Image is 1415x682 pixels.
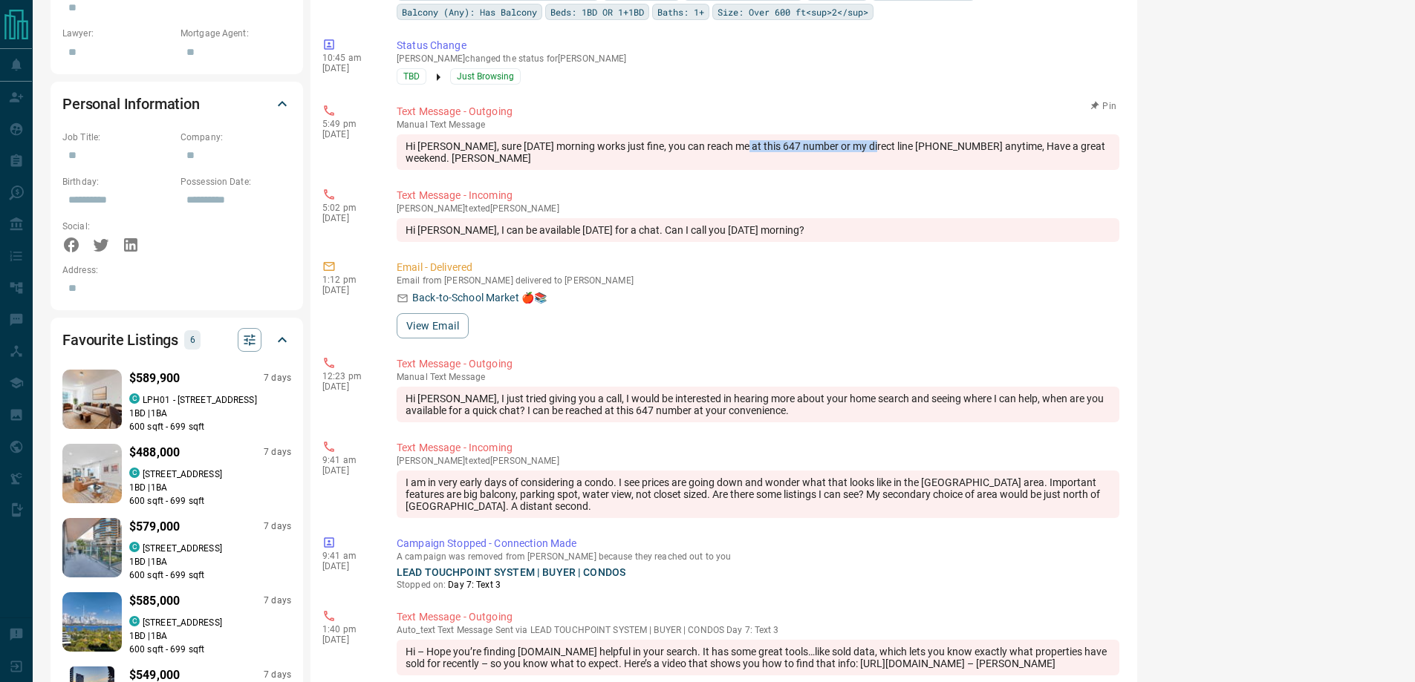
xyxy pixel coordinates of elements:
a: Favourited listing$579,0007 dayscondos.ca[STREET_ADDRESS]1BD |1BA600 sqft - 699 sqft [62,515,291,582]
p: 5:49 pm [322,119,374,129]
button: Pin [1082,99,1125,113]
img: Favourited listing [48,518,137,577]
p: $585,000 [129,592,180,610]
p: 600 sqft - 699 sqft [129,494,291,508]
p: Text Message - Outgoing [397,356,1119,372]
p: Text Message - Incoming [397,440,1119,456]
p: [DATE] [322,635,374,645]
div: I am in very early days of considering a condo. I see prices are going down and wonder what that ... [397,470,1119,518]
div: condos.ca [129,393,140,404]
p: Text Message - Outgoing [397,609,1119,625]
a: Favourited listing$585,0007 dayscondos.ca[STREET_ADDRESS]1BD |1BA600 sqft - 699 sqft [62,589,291,656]
p: 7 days [264,594,291,607]
p: LPH01 - [STREET_ADDRESS] [143,393,257,407]
span: Baths: 1+ [657,4,704,19]
p: Text Message - Incoming [397,188,1119,203]
p: Status Change [397,38,1119,53]
p: [DATE] [322,129,374,140]
div: condos.ca [129,616,140,626]
p: [DATE] [322,381,374,392]
p: [STREET_ADDRESS] [143,468,222,481]
span: manual [397,372,428,382]
a: Favourited listing$488,0007 dayscondos.ca[STREET_ADDRESS]1BD |1BA600 sqft - 699 sqft [62,441,291,508]
p: 6 [189,332,196,348]
p: Campaign Stopped - Connection Made [397,536,1119,551]
p: [DATE] [322,465,374,476]
div: Hi [PERSON_NAME], I can be available [DATE] for a chat. Can I call you [DATE] morning? [397,218,1119,242]
div: Hi [PERSON_NAME], I just tried giving you a call, I would be interested in hearing more about you... [397,387,1119,422]
p: $579,000 [129,518,180,536]
img: Favourited listing [48,592,137,652]
p: Mortgage Agent: [180,27,291,40]
p: [PERSON_NAME] texted [PERSON_NAME] [397,456,1119,466]
p: A campaign was removed from [PERSON_NAME] because they reached out to you [397,551,1119,562]
p: Social: [62,220,173,233]
span: Beds: 1BD OR 1+1BD [550,4,644,19]
p: 7 days [264,669,291,681]
p: 9:41 am [322,551,374,561]
div: Hi – Hope you’re finding [DOMAIN_NAME] helpful in your search. It has some great tools…like sold ... [397,640,1119,675]
button: View Email [397,313,469,338]
p: 1 BD | 1 BA [129,555,291,568]
p: Text Message [397,372,1119,382]
p: Company: [180,131,291,144]
p: Address: [62,263,291,277]
span: auto_text [397,625,435,635]
p: Birthday: [62,175,173,188]
p: Email from [PERSON_NAME] delivered to [PERSON_NAME] [397,275,1119,286]
h2: Personal Information [62,92,200,116]
p: Email - Delivered [397,260,1119,275]
div: condos.ca [129,468,140,478]
p: Text Message Sent via LEAD TOUCHPOINT SYSTEM | BUYER | CONDOS Day 7: Text 3 [397,625,1119,635]
p: 600 sqft - 699 sqft [129,568,291,582]
div: Hi [PERSON_NAME], sure [DATE] morning works just fine, you can reach me at this 647 number or my ... [397,134,1119,170]
p: Stopped on: [397,578,1119,591]
p: 1:40 pm [322,624,374,635]
h2: Favourite Listings [62,328,178,352]
p: Lawyer: [62,27,173,40]
p: 1:12 pm [322,275,374,285]
span: Just Browsing [457,69,514,84]
p: [DATE] [322,561,374,571]
p: 7 days [264,446,291,459]
p: [PERSON_NAME] changed the status for [PERSON_NAME] [397,53,1119,64]
p: 10:45 am [322,53,374,63]
p: $488,000 [129,444,180,462]
div: Favourite Listings6 [62,322,291,358]
span: Day 7: Text 3 [448,580,500,590]
p: 1 BD | 1 BA [129,407,291,420]
span: Size: Over 600 ft<sup>2</sup> [718,4,868,19]
p: $589,900 [129,370,180,387]
p: 7 days [264,372,291,384]
p: [DATE] [322,285,374,295]
p: 1 BD | 1 BA [129,629,291,643]
p: [DATE] [322,63,374,73]
p: Back-to-School Market 🍎📚 [412,290,547,306]
span: Balcony (Any): Has Balcony [402,4,537,19]
p: 5:02 pm [322,203,374,213]
p: Job Title: [62,131,173,144]
p: [PERSON_NAME] texted [PERSON_NAME] [397,203,1119,214]
p: 600 sqft - 699 sqft [129,643,291,656]
p: 1 BD | 1 BA [129,481,291,494]
p: 9:41 am [322,455,374,465]
span: manual [397,119,428,130]
img: Favourited listing [48,370,137,429]
p: Text Message - Outgoing [397,104,1119,119]
p: [STREET_ADDRESS] [143,616,222,629]
p: 600 sqft - 699 sqft [129,420,291,433]
span: TBD [403,69,420,84]
p: 7 days [264,520,291,533]
p: Text Message [397,119,1119,130]
img: Favourited listing [48,444,137,503]
p: Possession Date: [180,175,291,188]
a: Favourited listing$589,9007 dayscondos.caLPH01 - [STREET_ADDRESS]1BD |1BA600 sqft - 699 sqft [62,367,291,433]
div: condos.ca [129,542,140,552]
div: Personal Information [62,86,291,122]
p: [STREET_ADDRESS] [143,542,222,555]
a: LEAD TOUCHPOINT SYSTEM | BUYER | CONDOS [397,566,625,578]
p: 12:23 pm [322,371,374,381]
p: [DATE] [322,213,374,223]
